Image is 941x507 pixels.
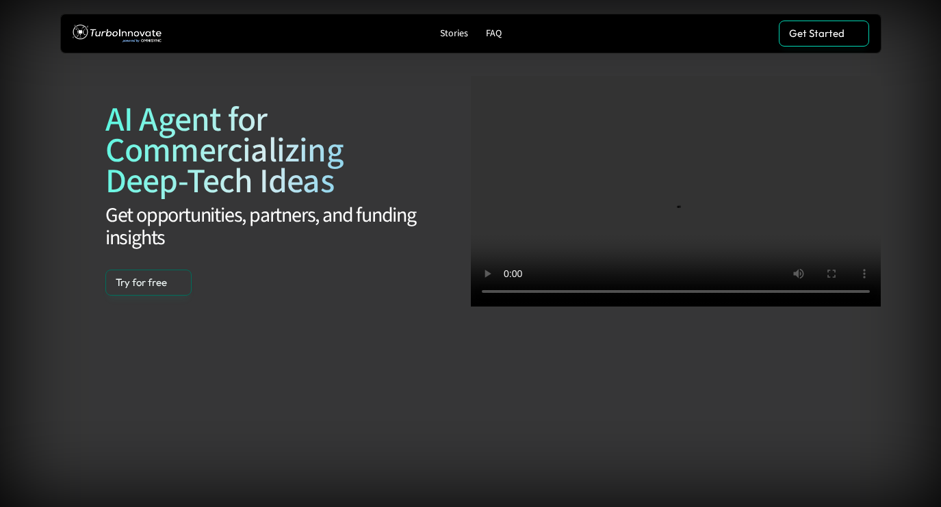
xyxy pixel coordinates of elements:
[480,25,507,43] a: FAQ
[789,27,845,40] p: Get Started
[73,21,162,47] img: TurboInnovate Logo
[486,28,502,40] p: FAQ
[779,21,869,47] a: Get Started
[440,28,468,40] p: Stories
[435,25,474,43] a: Stories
